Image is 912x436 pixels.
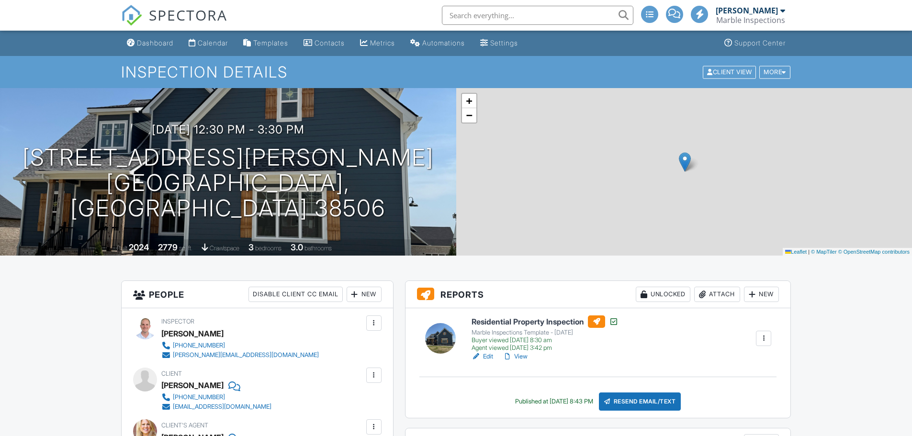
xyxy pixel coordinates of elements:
div: [PERSON_NAME] [716,6,778,15]
span: + [466,95,472,107]
a: Leaflet [785,249,807,255]
span: bathrooms [304,245,332,252]
a: [PERSON_NAME][EMAIL_ADDRESS][DOMAIN_NAME] [161,350,319,360]
div: 2024 [129,242,149,252]
span: crawlspace [210,245,239,252]
h3: Reports [405,281,791,308]
div: Calendar [198,39,228,47]
div: [PERSON_NAME] [161,378,224,392]
a: [EMAIL_ADDRESS][DOMAIN_NAME] [161,402,271,412]
div: Buyer viewed [DATE] 8:30 am [472,336,619,344]
div: Resend Email/Text [599,392,681,411]
a: Automations (Advanced) [406,34,469,52]
div: Dashboard [137,39,173,47]
div: Client View [703,66,756,78]
a: Support Center [721,34,789,52]
div: 3.0 [291,242,303,252]
a: © OpenStreetMap contributors [838,249,910,255]
h3: People [122,281,393,308]
a: Metrics [356,34,399,52]
a: Residential Property Inspection Marble Inspections Template - [DATE] Buyer viewed [DATE] 8:30 am ... [472,315,619,352]
div: Agent viewed [DATE] 3:42 pm [472,344,619,352]
span: − [466,109,472,121]
a: Templates [239,34,292,52]
a: Edit [472,352,493,361]
div: [PERSON_NAME] [161,326,224,341]
a: Settings [476,34,522,52]
span: Client's Agent [161,422,208,429]
div: More [759,66,790,78]
a: [PHONE_NUMBER] [161,341,319,350]
a: Zoom in [462,94,476,108]
div: Contacts [315,39,345,47]
div: Marble Inspections Template - [DATE] [472,329,619,336]
div: Support Center [734,39,786,47]
span: Built [117,245,127,252]
div: Metrics [370,39,395,47]
div: New [347,287,382,302]
div: Unlocked [636,287,690,302]
img: The Best Home Inspection Software - Spectora [121,5,142,26]
span: | [808,249,810,255]
div: [PHONE_NUMBER] [173,342,225,349]
div: Settings [490,39,518,47]
a: © MapTiler [811,249,837,255]
h3: [DATE] 12:30 pm - 3:30 pm [152,123,304,136]
a: Client View [702,68,758,75]
a: SPECTORA [121,13,227,33]
a: View [503,352,528,361]
div: Attach [694,287,740,302]
span: Client [161,370,182,377]
div: Published at [DATE] 8:43 PM [515,398,593,405]
div: [PHONE_NUMBER] [173,393,225,401]
span: SPECTORA [149,5,227,25]
a: Calendar [185,34,232,52]
a: [PHONE_NUMBER] [161,392,271,402]
h6: Residential Property Inspection [472,315,619,328]
div: 3 [248,242,254,252]
input: Search everything... [442,6,633,25]
span: sq. ft. [179,245,192,252]
a: Zoom out [462,108,476,123]
span: Inspector [161,318,194,325]
div: New [744,287,779,302]
div: [PERSON_NAME][EMAIL_ADDRESS][DOMAIN_NAME] [173,351,319,359]
h1: [STREET_ADDRESS][PERSON_NAME] [GEOGRAPHIC_DATA], [GEOGRAPHIC_DATA] 38506 [15,145,441,221]
div: Marble Inspections [716,15,785,25]
div: Automations [422,39,465,47]
span: bedrooms [255,245,281,252]
a: Contacts [300,34,349,52]
img: Marker [679,152,691,172]
div: [EMAIL_ADDRESS][DOMAIN_NAME] [173,403,271,411]
h1: Inspection Details [121,64,791,80]
div: Templates [253,39,288,47]
div: Disable Client CC Email [248,287,343,302]
a: Dashboard [123,34,177,52]
div: 2779 [158,242,178,252]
